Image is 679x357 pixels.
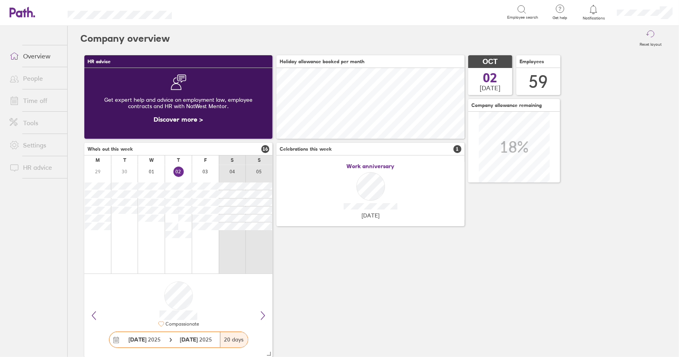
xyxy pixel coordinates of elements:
div: 20 days [220,332,248,347]
div: T [123,157,126,163]
a: Overview [3,48,67,64]
div: Get expert help and advice on employment law, employee contracts and HR with NatWest Mentor. [91,90,266,116]
a: Discover more > [154,115,203,123]
strong: [DATE] [180,336,200,343]
div: W [149,157,154,163]
span: HR advice [88,59,111,64]
span: [DATE] [362,212,379,219]
a: Notifications [581,4,607,21]
a: Time off [3,93,67,109]
span: 2025 [180,336,212,343]
span: Holiday allowance booked per month [280,59,364,64]
span: 16 [261,145,269,153]
div: 59 [529,72,548,92]
a: People [3,70,67,86]
span: Employee search [507,15,538,20]
a: Settings [3,137,67,153]
span: OCT [483,58,498,66]
strong: [DATE] [129,336,147,343]
div: S [258,157,261,163]
label: Reset layout [635,40,666,47]
span: Notifications [581,16,607,21]
h2: Company overview [80,26,170,51]
div: F [204,157,207,163]
span: [DATE] [480,84,501,91]
span: Company allowance remaining [471,103,542,108]
div: Compassionate [164,321,199,327]
button: Reset layout [635,26,666,51]
span: 02 [483,72,498,84]
div: Search [193,8,214,16]
div: S [231,157,233,163]
div: T [177,157,180,163]
a: HR advice [3,159,67,175]
span: Work anniversary [347,163,395,169]
span: 1 [453,145,461,153]
a: Tools [3,115,67,131]
span: Get help [547,16,573,20]
span: 2025 [129,336,161,343]
span: Employees [519,59,544,64]
span: Who's out this week [88,146,133,152]
div: M [95,157,100,163]
span: Celebrations this week [280,146,332,152]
